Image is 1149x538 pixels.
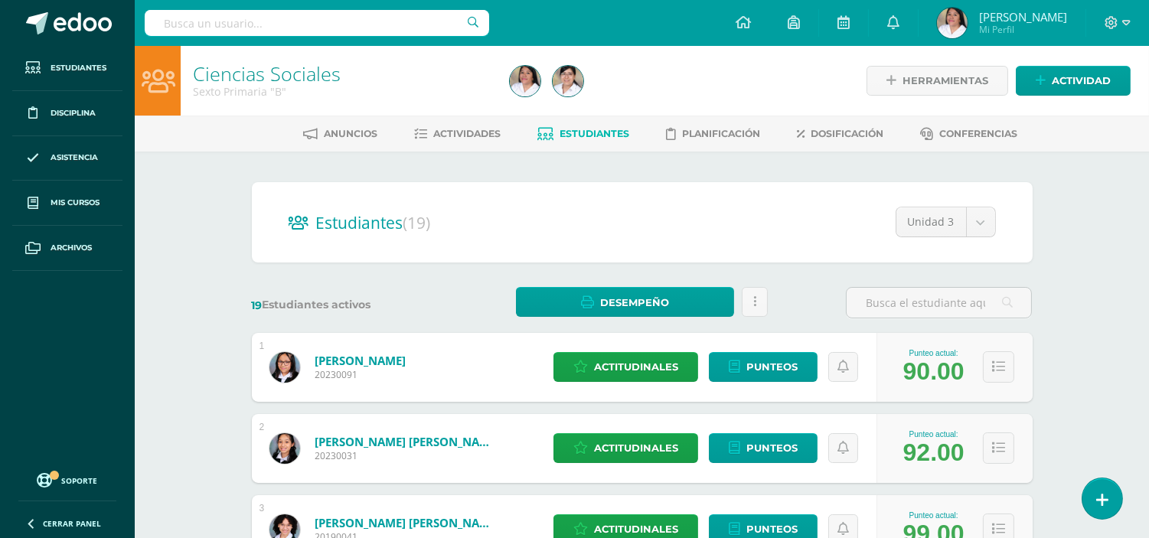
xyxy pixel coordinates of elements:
[560,128,629,139] span: Estudiantes
[709,433,818,463] a: Punteos
[252,298,438,312] label: Estudiantes activos
[594,353,678,381] span: Actitudinales
[260,503,265,514] div: 3
[433,128,501,139] span: Actividades
[1052,67,1111,95] span: Actividad
[682,128,760,139] span: Planificación
[51,152,98,164] span: Asistencia
[315,368,406,381] span: 20230091
[43,518,101,529] span: Cerrar panel
[903,430,965,439] div: Punteo actual:
[51,242,92,254] span: Archivos
[979,23,1067,36] span: Mi Perfil
[896,207,995,236] a: Unidad 3
[51,197,100,209] span: Mis cursos
[315,449,498,462] span: 20230031
[260,422,265,432] div: 2
[315,353,406,368] a: [PERSON_NAME]
[939,128,1017,139] span: Conferencias
[903,67,988,95] span: Herramientas
[553,66,583,96] img: 81b4b96153a5e26d3d090ab20a7281c5.png
[12,136,122,181] a: Asistencia
[260,341,265,351] div: 1
[414,122,501,146] a: Actividades
[847,288,1031,318] input: Busca el estudiante aquí...
[903,439,965,467] div: 92.00
[12,181,122,226] a: Mis cursos
[600,289,669,317] span: Desempeño
[269,352,300,383] img: 123d76a0c0e880c646c64468a8e7cfce.png
[315,515,498,530] a: [PERSON_NAME] [PERSON_NAME]
[12,226,122,271] a: Archivos
[193,63,491,84] h1: Ciencias Sociales
[920,122,1017,146] a: Conferencias
[315,434,498,449] a: [PERSON_NAME] [PERSON_NAME]
[811,128,883,139] span: Dosificación
[269,433,300,464] img: a8aea5c9143a9921f16edf4b102bca53.png
[537,122,629,146] a: Estudiantes
[303,122,377,146] a: Anuncios
[324,128,377,139] span: Anuncios
[979,9,1067,24] span: [PERSON_NAME]
[12,46,122,91] a: Estudiantes
[18,469,116,490] a: Soporte
[908,207,955,236] span: Unidad 3
[403,212,431,233] span: (19)
[12,91,122,136] a: Disciplina
[51,107,96,119] span: Disciplina
[937,8,968,38] img: 07e4e8fe95e241eabf153701a18b921b.png
[746,434,798,462] span: Punteos
[193,84,491,99] div: Sexto Primaria 'B'
[746,353,798,381] span: Punteos
[193,60,341,86] a: Ciencias Sociales
[51,62,106,74] span: Estudiantes
[666,122,760,146] a: Planificación
[510,66,540,96] img: 07e4e8fe95e241eabf153701a18b921b.png
[1016,66,1131,96] a: Actividad
[903,511,965,520] div: Punteo actual:
[709,352,818,382] a: Punteos
[903,349,965,357] div: Punteo actual:
[62,475,98,486] span: Soporte
[145,10,489,36] input: Busca un usuario...
[553,352,698,382] a: Actitudinales
[594,434,678,462] span: Actitudinales
[903,357,965,386] div: 90.00
[867,66,1008,96] a: Herramientas
[797,122,883,146] a: Dosificación
[316,212,431,233] span: Estudiantes
[252,298,263,312] span: 19
[516,287,734,317] a: Desempeño
[553,433,698,463] a: Actitudinales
